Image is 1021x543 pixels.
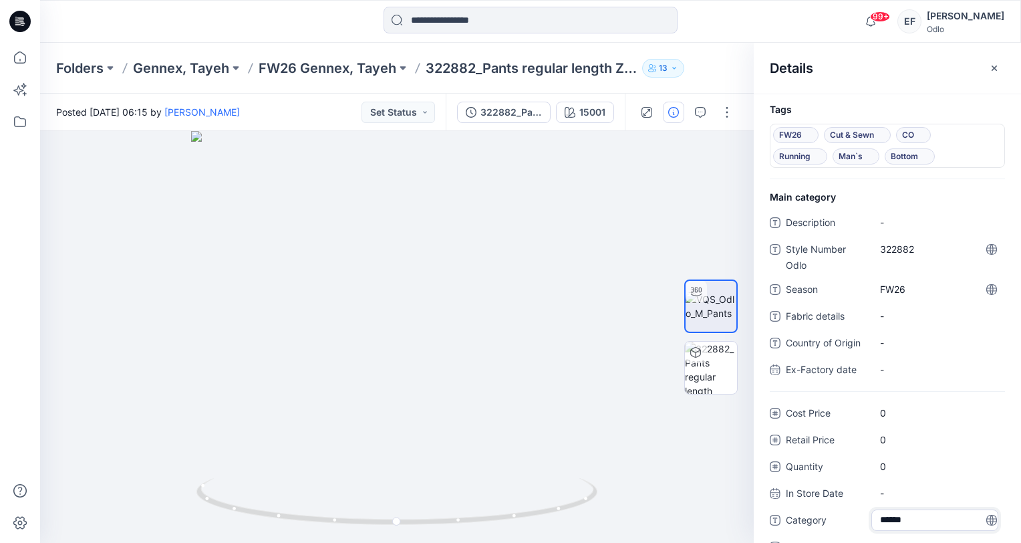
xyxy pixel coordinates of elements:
[880,215,996,229] span: -
[927,24,1004,34] div: Odlo
[786,362,866,381] span: Ex-Factory date
[830,127,885,143] span: Cut & Sewn
[839,148,873,165] span: Man`s
[779,148,821,165] span: Running
[786,405,866,424] span: Cost Price
[786,282,866,300] span: Season
[880,459,996,473] span: 0
[659,61,668,76] p: 13
[133,59,229,78] a: Gennex, Tayeh
[902,127,925,143] span: CO
[786,215,866,233] span: Description
[880,242,996,256] span: 322882
[870,11,890,22] span: 99+
[770,190,836,204] span: Main category
[786,335,866,354] span: Country of Origin
[880,406,996,420] span: 0
[56,105,240,119] span: Posted [DATE] 06:15 by
[880,486,996,500] span: -
[579,105,605,120] div: 15001
[786,432,866,451] span: Retail Price
[880,362,996,376] span: -
[880,309,996,323] span: -
[880,282,996,296] span: FW26
[556,102,614,123] button: 15001
[786,308,866,327] span: Fabric details
[663,102,684,123] button: Details
[786,241,866,274] span: Style Number Odlo
[259,59,396,78] a: FW26 Gennex, Tayeh
[880,336,996,350] span: -
[927,8,1004,24] div: [PERSON_NAME]
[779,127,813,143] span: FW26
[754,104,1021,116] h4: Tags
[685,342,737,394] img: 322882_Pants regular length ZEROWEIGHT_SMS_3D 15001
[426,59,637,78] p: 322882_Pants regular length ZEROWEIGHT_SMS_3D
[786,512,866,531] span: Category
[786,459,866,477] span: Quantity
[891,148,929,165] span: Bottom
[56,59,104,78] a: Folders
[642,59,684,78] button: 13
[880,433,996,447] span: 0
[457,102,551,123] button: 322882_Pants regular length ZEROWEIGHT_SMS_3D
[786,485,866,504] span: In Store Date
[480,105,542,120] div: 322882_Pants regular length ZEROWEIGHT_SMS_3D
[164,106,240,118] a: [PERSON_NAME]
[897,9,921,33] div: EF
[770,60,813,76] h2: Details
[686,292,736,320] img: VQS_Odlo_M_Pants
